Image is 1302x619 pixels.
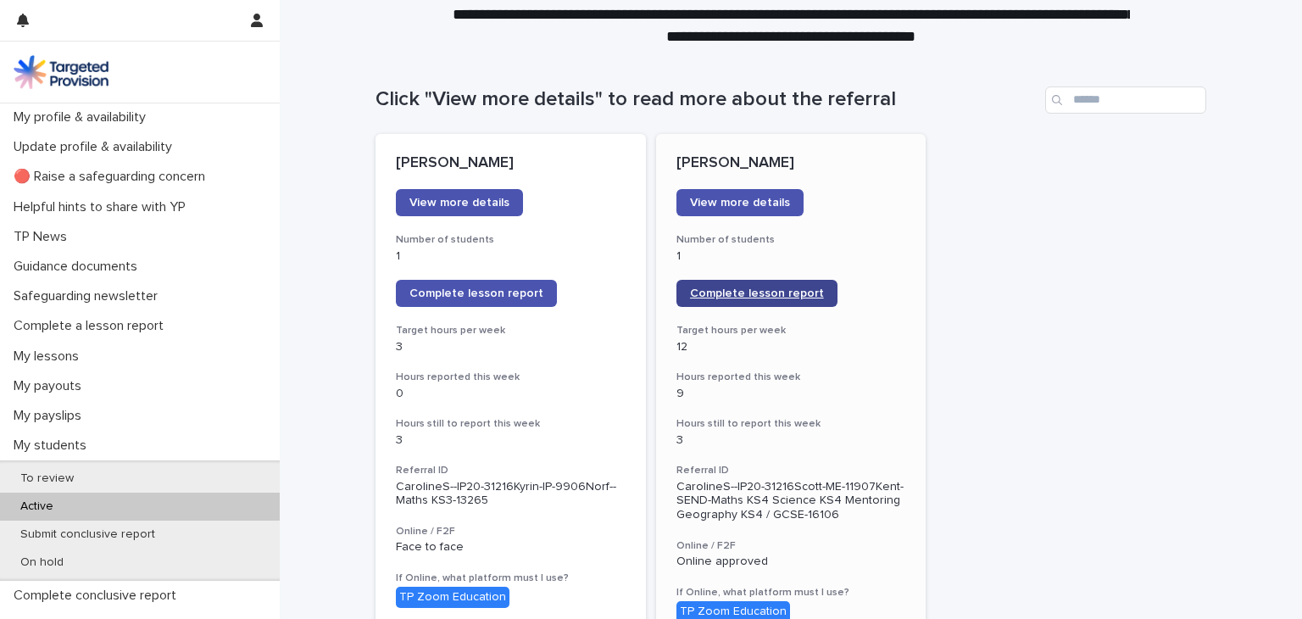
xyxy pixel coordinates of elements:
p: 3 [396,433,626,448]
h3: If Online, what platform must I use? [676,586,906,599]
h3: Hours still to report this week [676,417,906,431]
p: Submit conclusive report [7,527,169,542]
a: View more details [676,189,804,216]
p: [PERSON_NAME] [676,154,906,173]
input: Search [1045,86,1206,114]
span: View more details [690,197,790,209]
span: Complete lesson report [690,287,824,299]
p: Online approved [676,555,906,569]
p: My profile & availability [7,109,159,125]
a: View more details [396,189,523,216]
p: TP News [7,229,81,245]
p: 9 [676,387,906,401]
p: Guidance documents [7,259,151,275]
p: Complete a lesson report [7,318,177,334]
p: Safeguarding newsletter [7,288,171,304]
p: My payouts [7,378,95,394]
img: M5nRWzHhSzIhMunXDL62 [14,55,108,89]
h3: Online / F2F [396,525,626,538]
h3: Referral ID [396,464,626,477]
h3: Hours reported this week [396,371,626,384]
p: CarolineS--IP20-31216Scott-ME-11907Kent-SEND-Maths KS4 Science KS4 Mentoring Geography KS4 / GCSE... [676,480,906,522]
h3: Number of students [676,233,906,247]
h3: Number of students [396,233,626,247]
h3: Target hours per week [396,324,626,337]
p: CarolineS--IP20-31216Kyrin-IP-9906Norf--Maths KS3-13265 [396,480,626,509]
h3: If Online, what platform must I use? [396,572,626,585]
h3: Target hours per week [676,324,906,337]
p: Complete conclusive report [7,588,190,604]
h3: Referral ID [676,464,906,477]
p: To review [7,471,87,486]
span: View more details [409,197,509,209]
p: 0 [396,387,626,401]
p: [PERSON_NAME] [396,154,626,173]
a: Complete lesson report [396,280,557,307]
p: On hold [7,555,77,570]
p: My students [7,438,100,454]
p: Active [7,499,67,514]
p: 12 [676,340,906,354]
p: 1 [396,249,626,264]
div: TP Zoom Education [396,587,509,608]
p: Helpful hints to share with YP [7,199,199,215]
a: Complete lesson report [676,280,837,307]
p: Face to face [396,540,626,555]
p: Update profile & availability [7,139,186,155]
p: My lessons [7,349,92,365]
h3: Hours reported this week [676,371,906,384]
p: My payslips [7,408,95,424]
h1: Click "View more details" to read more about the referral [376,87,1038,112]
h3: Hours still to report this week [396,417,626,431]
p: 🔴 Raise a safeguarding concern [7,169,219,185]
h3: Online / F2F [676,539,906,553]
p: 3 [676,433,906,448]
p: 3 [396,340,626,354]
span: Complete lesson report [409,287,543,299]
p: 1 [676,249,906,264]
